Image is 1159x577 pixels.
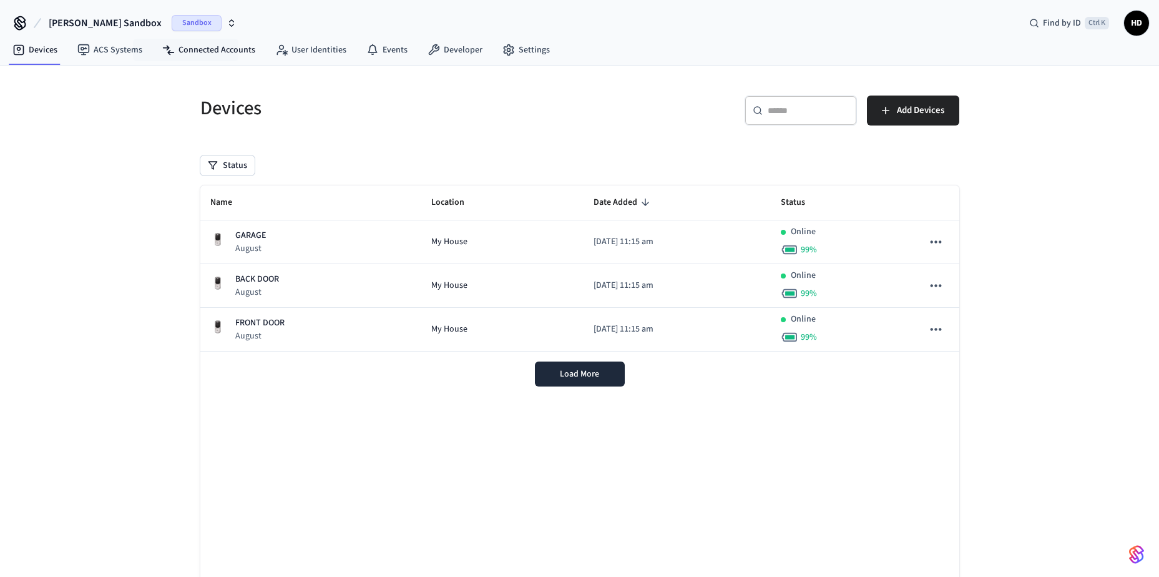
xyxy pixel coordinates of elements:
[431,235,467,249] span: My House
[801,287,817,300] span: 99 %
[791,313,816,326] p: Online
[210,232,225,247] img: Yale Assure Touchscreen Wifi Smart Lock, Satin Nickel, Front
[2,39,67,61] a: Devices
[431,279,467,292] span: My House
[200,155,255,175] button: Status
[235,273,279,286] p: BACK DOOR
[356,39,418,61] a: Events
[67,39,152,61] a: ACS Systems
[431,193,481,212] span: Location
[172,15,222,31] span: Sandbox
[560,368,599,380] span: Load More
[235,330,285,342] p: August
[791,269,816,282] p: Online
[235,317,285,330] p: FRONT DOOR
[1129,545,1144,565] img: SeamLogoGradient.69752ec5.svg
[200,96,572,121] h5: Devices
[235,229,266,242] p: GARAGE
[431,323,467,336] span: My House
[210,276,225,291] img: Yale Assure Touchscreen Wifi Smart Lock, Satin Nickel, Front
[210,193,248,212] span: Name
[49,16,162,31] span: [PERSON_NAME] Sandbox
[535,362,625,387] button: Load More
[492,39,560,61] a: Settings
[1043,17,1081,29] span: Find by ID
[897,102,944,119] span: Add Devices
[791,225,816,239] p: Online
[1085,17,1109,29] span: Ctrl K
[265,39,356,61] a: User Identities
[152,39,265,61] a: Connected Accounts
[235,286,279,298] p: August
[210,320,225,335] img: Yale Assure Touchscreen Wifi Smart Lock, Satin Nickel, Front
[801,244,817,256] span: 99 %
[594,323,761,336] p: [DATE] 11:15 am
[594,279,761,292] p: [DATE] 11:15 am
[200,185,959,352] table: sticky table
[1124,11,1149,36] button: HD
[235,242,266,255] p: August
[781,193,821,212] span: Status
[594,235,761,249] p: [DATE] 11:15 am
[1019,12,1119,34] div: Find by IDCtrl K
[594,193,653,212] span: Date Added
[801,331,817,343] span: 99 %
[867,96,959,126] button: Add Devices
[418,39,492,61] a: Developer
[1125,12,1148,34] span: HD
